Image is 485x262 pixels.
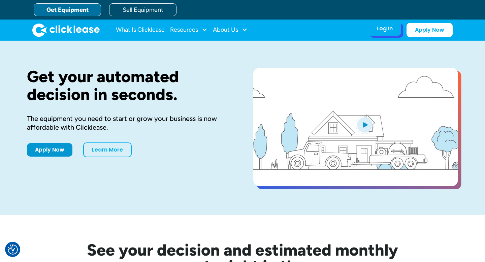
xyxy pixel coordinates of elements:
img: Revisit consent button [8,244,18,255]
img: Blue play button logo on a light blue circular background [356,115,374,134]
button: Consent Preferences [8,244,18,255]
a: Apply Now [407,23,453,37]
a: Learn More [83,142,132,157]
a: Apply Now [27,143,72,157]
div: About Us [213,23,248,37]
div: The equipment you need to start or grow your business is now affordable with Clicklease. [27,114,232,132]
a: home [32,23,100,37]
div: Log In [377,25,393,32]
img: Clicklease logo [32,23,100,37]
div: Resources [170,23,207,37]
a: What Is Clicklease [116,23,165,37]
a: Get Equipment [34,3,101,16]
a: Sell Equipment [109,3,176,16]
a: open lightbox [253,68,458,186]
h1: Get your automated decision in seconds. [27,68,232,103]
